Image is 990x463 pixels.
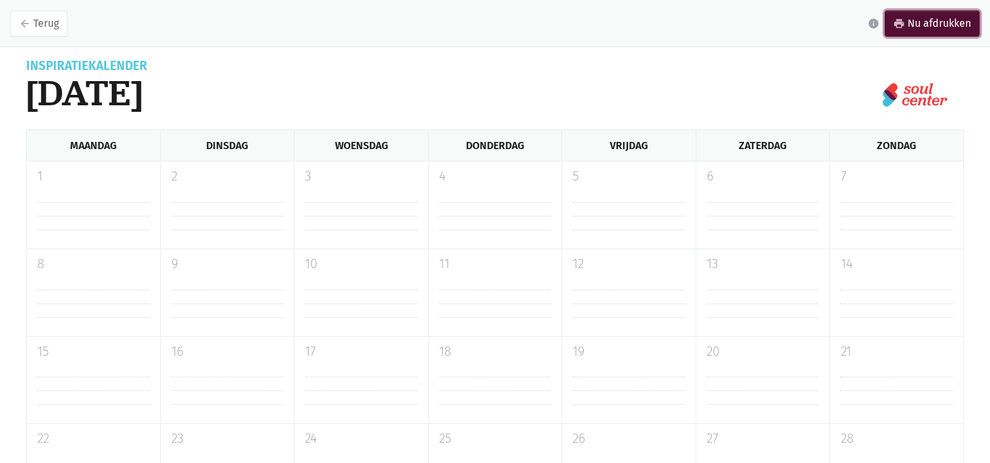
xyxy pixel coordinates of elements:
p: 1 [37,167,150,186]
p: 20 [707,342,819,362]
p: 13 [707,254,819,274]
p: 17 [305,342,417,362]
p: 10 [305,254,417,274]
div: Zaterdag [696,130,830,161]
p: 9 [171,254,284,274]
p: 15 [37,342,150,362]
h1: [DATE] [26,72,147,114]
p: 25 [439,429,552,449]
p: 19 [573,342,685,362]
i: info [868,18,879,29]
p: 27 [707,429,819,449]
p: 2 [171,167,284,186]
p: 28 [840,429,953,449]
p: 7 [840,167,953,186]
p: 26 [573,429,685,449]
div: Dinsdag [160,130,294,161]
div: Donderdag [428,130,562,161]
p: 18 [439,342,552,362]
p: 3 [305,167,417,186]
i: print [893,18,905,29]
div: Inspiratiekalender [26,60,147,72]
p: 21 [840,342,953,362]
div: Woensdag [294,130,428,161]
p: 12 [573,254,685,274]
a: arrow_backTerug [10,10,67,37]
p: 8 [37,254,150,274]
p: 6 [707,167,819,186]
p: 14 [840,254,953,274]
p: 11 [439,254,552,274]
p: 22 [37,429,150,449]
p: 23 [171,429,284,449]
div: Zondag [829,130,964,161]
p: 5 [573,167,685,186]
div: Vrijdag [561,130,696,161]
p: 4 [439,167,552,186]
p: 24 [305,429,417,449]
i: arrow_back [19,18,31,29]
div: Maandag [26,130,160,161]
a: printNu afdrukken [885,10,980,37]
p: 16 [171,342,284,362]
